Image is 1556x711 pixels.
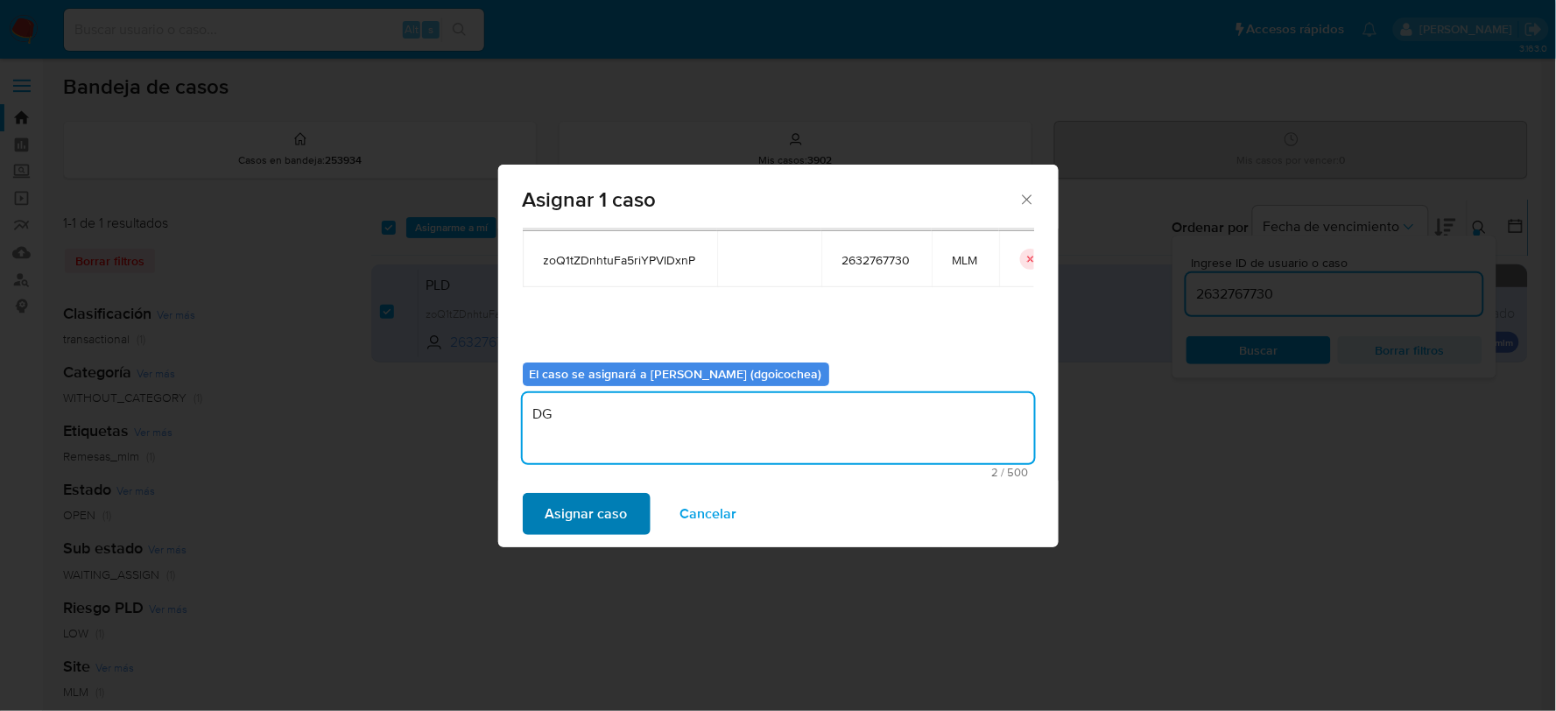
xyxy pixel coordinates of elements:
[498,165,1059,547] div: assign-modal
[546,495,628,533] span: Asignar caso
[523,493,651,535] button: Asignar caso
[1018,191,1034,207] button: Cerrar ventana
[953,252,978,268] span: MLM
[1020,249,1041,270] button: icon-button
[530,365,822,383] b: El caso se asignará a [PERSON_NAME] (dgoicochea)
[528,467,1029,478] span: Máximo 500 caracteres
[523,393,1034,463] textarea: DG
[544,252,696,268] span: zoQ1tZDnhtuFa5riYPVlDxnP
[523,189,1019,210] span: Asignar 1 caso
[680,495,737,533] span: Cancelar
[658,493,760,535] button: Cancelar
[842,252,911,268] span: 2632767730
